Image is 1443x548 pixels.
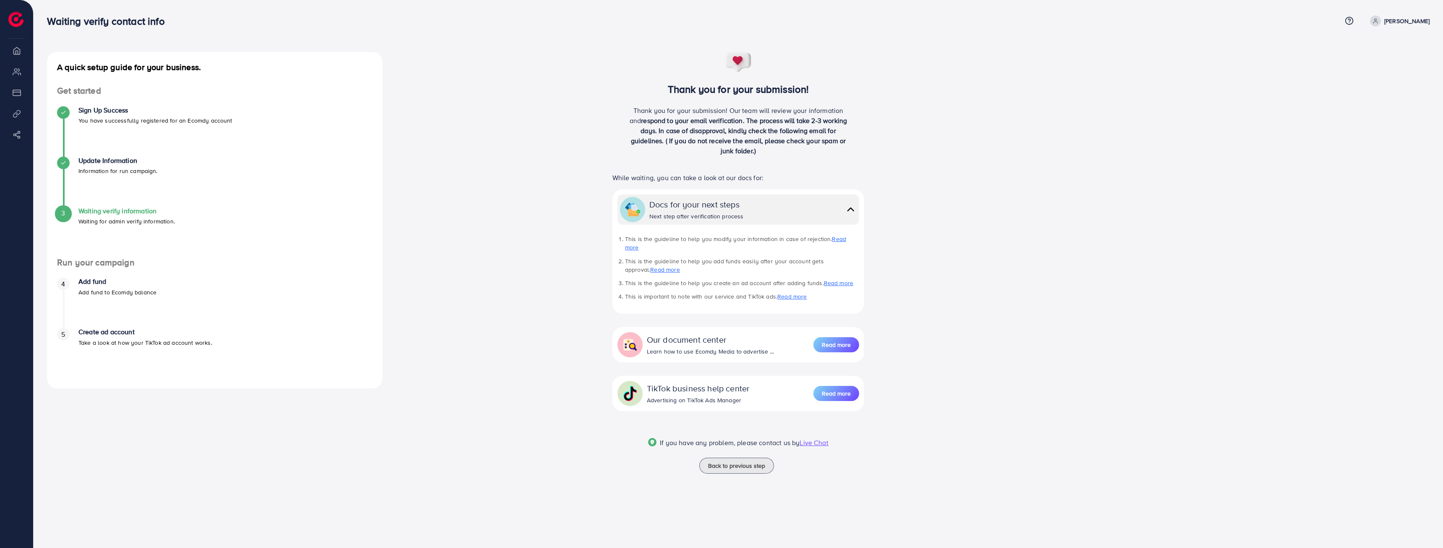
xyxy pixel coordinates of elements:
[813,385,859,402] a: Read more
[777,292,807,301] a: Read more
[625,235,846,252] a: Read more
[822,341,851,349] span: Read more
[47,157,383,207] li: Update Information
[822,389,851,398] span: Read more
[824,279,853,287] a: Read more
[625,202,640,217] img: collapse
[47,257,383,268] h4: Run your campaign
[845,203,857,215] img: collapse
[47,328,383,378] li: Create ad account
[78,216,175,226] p: Waiting for admin verify information.
[708,461,765,470] span: Back to previous step
[626,105,850,156] p: Thank you for your submission! Our team will review your information and
[813,337,859,352] button: Read more
[647,333,774,346] div: Our document center
[699,458,774,474] button: Back to previous step
[660,438,800,447] span: If you have any problem, please contact us by
[813,386,859,401] button: Read more
[47,15,171,27] h3: Waiting verify contact info
[78,287,156,297] p: Add fund to Ecomdy balance
[78,166,158,176] p: Information for run campaign.
[78,115,232,126] p: You have successfully registered for an Ecomdy account
[8,12,23,27] img: logo
[648,438,656,446] img: Popup guide
[649,212,744,220] div: Next step after verification process
[78,157,158,165] h4: Update Information
[647,347,774,356] div: Learn how to use Ecomdy Media to advertise ...
[623,337,638,352] img: collapse
[78,338,212,348] p: Take a look at how your TikTok ad account works.
[47,207,383,257] li: Waiting verify information
[612,173,864,183] p: While waiting, you can take a look at our docs for:
[47,106,383,157] li: Sign Up Success
[61,279,65,289] span: 4
[647,382,750,394] div: TikTok business help center
[1367,16,1430,26] a: [PERSON_NAME]
[47,278,383,328] li: Add fund
[649,198,744,210] div: Docs for your next steps
[724,52,752,73] img: success
[61,330,65,339] span: 5
[47,62,383,72] h4: A quick setup guide for your business.
[623,386,638,401] img: collapse
[625,292,859,301] li: This is important to note with our service and TikTok ads.
[650,265,680,274] a: Read more
[78,207,175,215] h4: Waiting verify information
[1384,16,1430,26] p: [PERSON_NAME]
[78,106,232,114] h4: Sign Up Success
[800,438,828,447] span: Live Chat
[625,235,859,252] li: This is the guideline to help you modify your information in case of rejection.
[813,336,859,353] a: Read more
[647,396,750,404] div: Advertising on TikTok Ads Manager
[631,116,847,155] span: respond to your email verification. The process will take 2-3 working days. In case of disapprova...
[625,257,859,274] li: This is the guideline to help you add funds easily after your account gets approval.
[78,328,212,336] h4: Create ad account
[599,83,878,95] h3: Thank you for your submission!
[47,86,383,96] h4: Get started
[625,279,859,287] li: This is the guideline to help you create an ad account after adding funds.
[61,208,65,218] span: 3
[78,278,156,286] h4: Add fund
